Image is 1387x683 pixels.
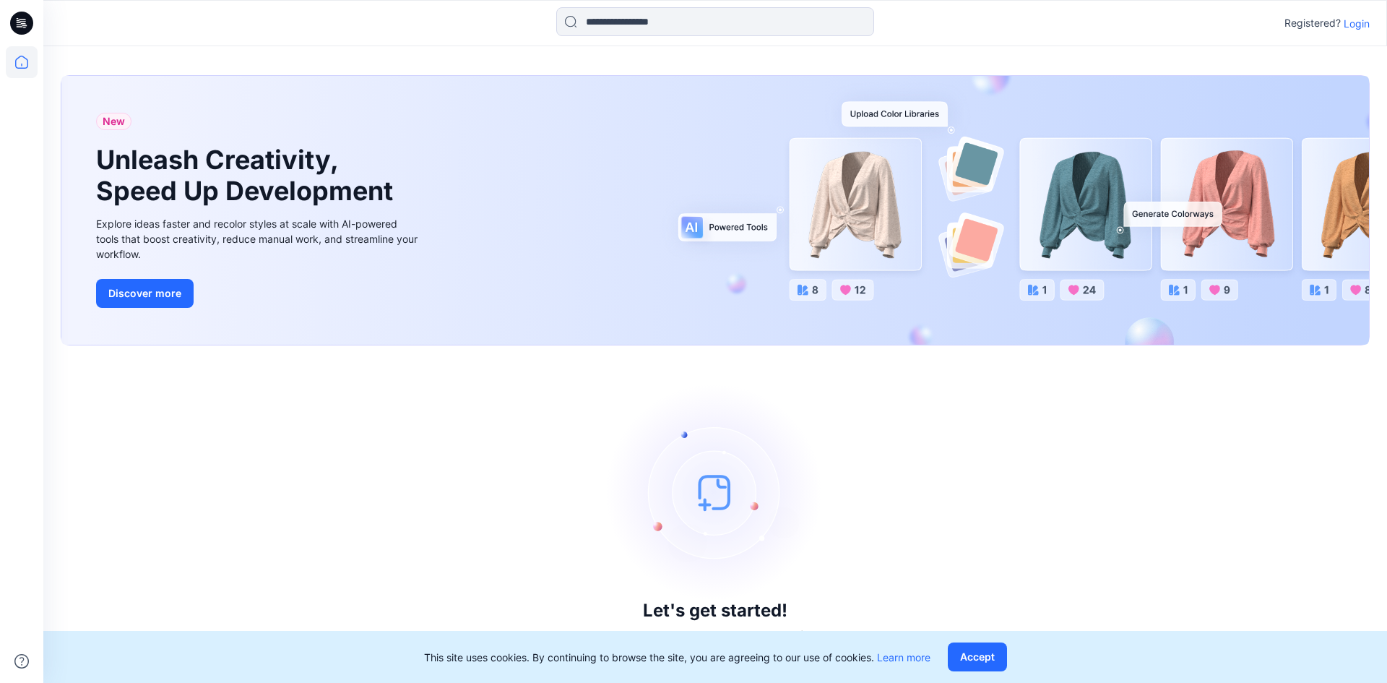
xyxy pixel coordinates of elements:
h1: Unleash Creativity, Speed Up Development [96,145,399,207]
p: Registered? [1284,14,1341,32]
p: This site uses cookies. By continuing to browse the site, you are agreeing to our use of cookies. [424,650,930,665]
img: empty-state-image.svg [607,384,824,601]
p: Click New to add a style or create a folder. [597,627,834,644]
span: New [103,113,125,130]
button: Discover more [96,279,194,308]
p: Login [1344,16,1370,31]
a: Discover more [96,279,421,308]
div: Explore ideas faster and recolor styles at scale with AI-powered tools that boost creativity, red... [96,216,421,262]
a: Learn more [877,651,930,663]
button: Accept [948,643,1007,671]
h3: Let's get started! [643,601,787,621]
